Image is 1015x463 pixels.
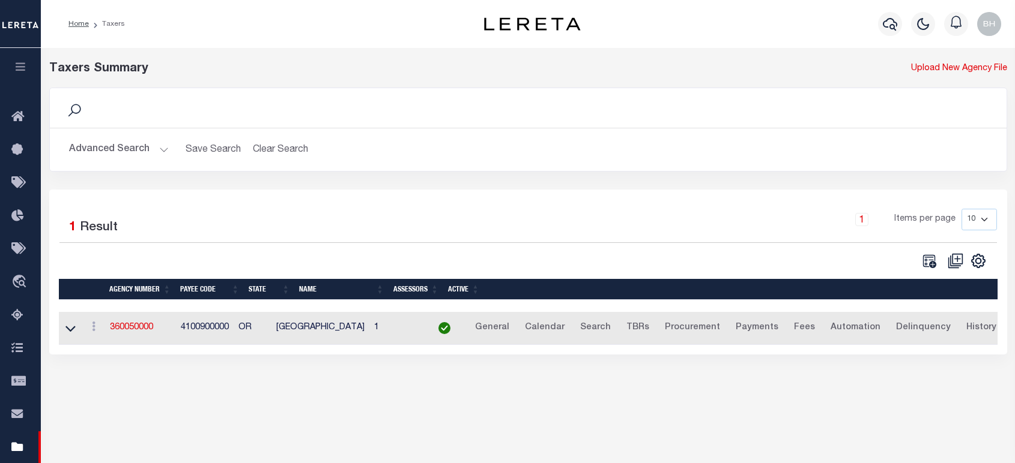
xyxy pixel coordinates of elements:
td: 4100900000 [176,312,234,345]
th: Agency Number: activate to sort column ascending [105,279,175,300]
a: Calendar [520,318,570,338]
a: Automation [825,318,886,338]
a: Procurement [659,318,726,338]
th: Name: activate to sort column ascending [294,279,389,300]
a: History [961,318,1002,338]
a: 360050000 [110,323,153,332]
a: Home [68,20,89,28]
td: 1 [369,312,424,345]
th: Assessors: activate to sort column ascending [389,279,443,300]
img: svg+xml;base64,PHN2ZyB4bWxucz0iaHR0cDovL3d3dy53My5vcmcvMjAwMC9zdmciIHBvaW50ZXItZXZlbnRzPSJub25lIi... [977,12,1001,36]
td: OR [234,312,271,345]
th: Payee Code: activate to sort column ascending [175,279,244,300]
a: Upload New Agency File [911,62,1007,76]
i: travel_explore [11,275,31,290]
a: 1 [855,213,868,226]
button: Save Search [178,138,248,161]
a: Payments [730,318,784,338]
button: Clear Search [248,138,314,161]
a: Search [575,318,616,338]
td: [GEOGRAPHIC_DATA] [271,312,369,345]
span: Items per page [894,213,956,226]
li: Taxers [89,19,125,29]
a: TBRs [621,318,655,338]
span: 1 [69,221,76,234]
th: Active: activate to sort column ascending [443,279,484,300]
th: State: activate to sort column ascending [244,279,294,300]
a: Fees [789,318,820,338]
img: logo-dark.svg [484,17,580,31]
img: check-icon-green.svg [438,322,450,334]
div: Taxers Summary [49,60,763,78]
a: Delinquency [891,318,956,338]
a: General [470,318,515,338]
label: Result [80,218,118,237]
th: &nbsp; [484,279,999,300]
button: Advanced Search [69,138,169,161]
